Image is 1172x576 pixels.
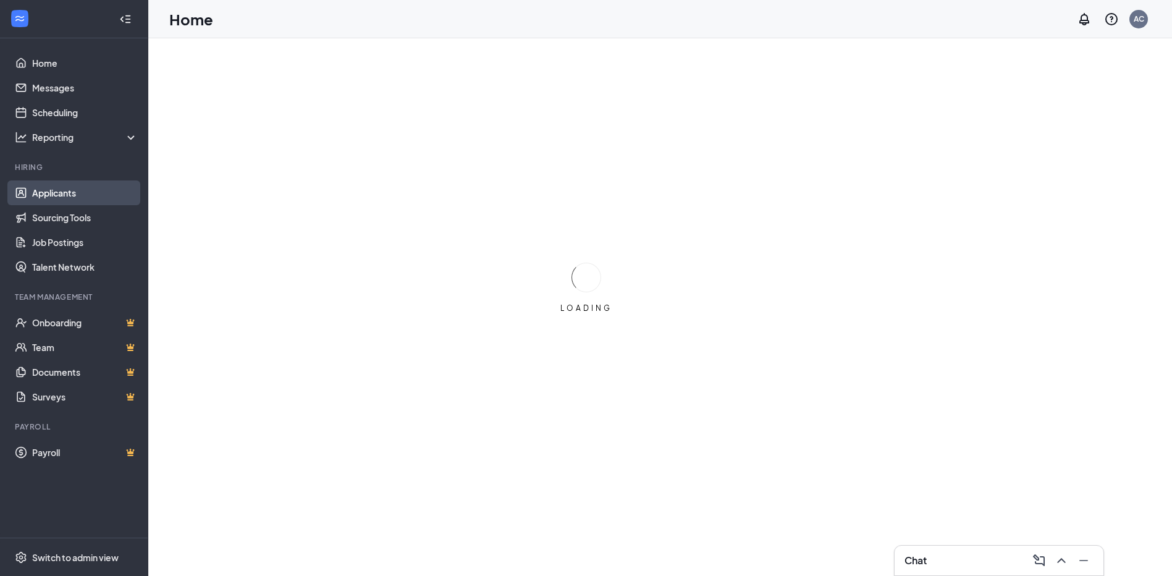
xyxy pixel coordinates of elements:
svg: Notifications [1077,12,1092,27]
button: ComposeMessage [1029,551,1049,570]
svg: Collapse [119,13,132,25]
div: Switch to admin view [32,551,119,564]
a: Messages [32,75,138,100]
svg: ComposeMessage [1032,553,1047,568]
a: DocumentsCrown [32,360,138,384]
a: Job Postings [32,230,138,255]
h3: Chat [904,554,927,567]
div: AC [1134,14,1144,24]
a: TeamCrown [32,335,138,360]
svg: QuestionInfo [1104,12,1119,27]
svg: Settings [15,551,27,564]
svg: Minimize [1076,553,1091,568]
div: Team Management [15,292,135,302]
a: Applicants [32,180,138,205]
a: Home [32,51,138,75]
div: Hiring [15,162,135,172]
a: Scheduling [32,100,138,125]
h1: Home [169,9,213,30]
svg: ChevronUp [1054,553,1069,568]
a: OnboardingCrown [32,310,138,335]
a: PayrollCrown [32,440,138,465]
svg: WorkstreamLogo [14,12,26,25]
a: Talent Network [32,255,138,279]
div: LOADING [555,303,617,313]
svg: Analysis [15,131,27,143]
div: Reporting [32,131,138,143]
button: Minimize [1074,551,1094,570]
a: SurveysCrown [32,384,138,409]
div: Payroll [15,421,135,432]
button: ChevronUp [1052,551,1071,570]
a: Sourcing Tools [32,205,138,230]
